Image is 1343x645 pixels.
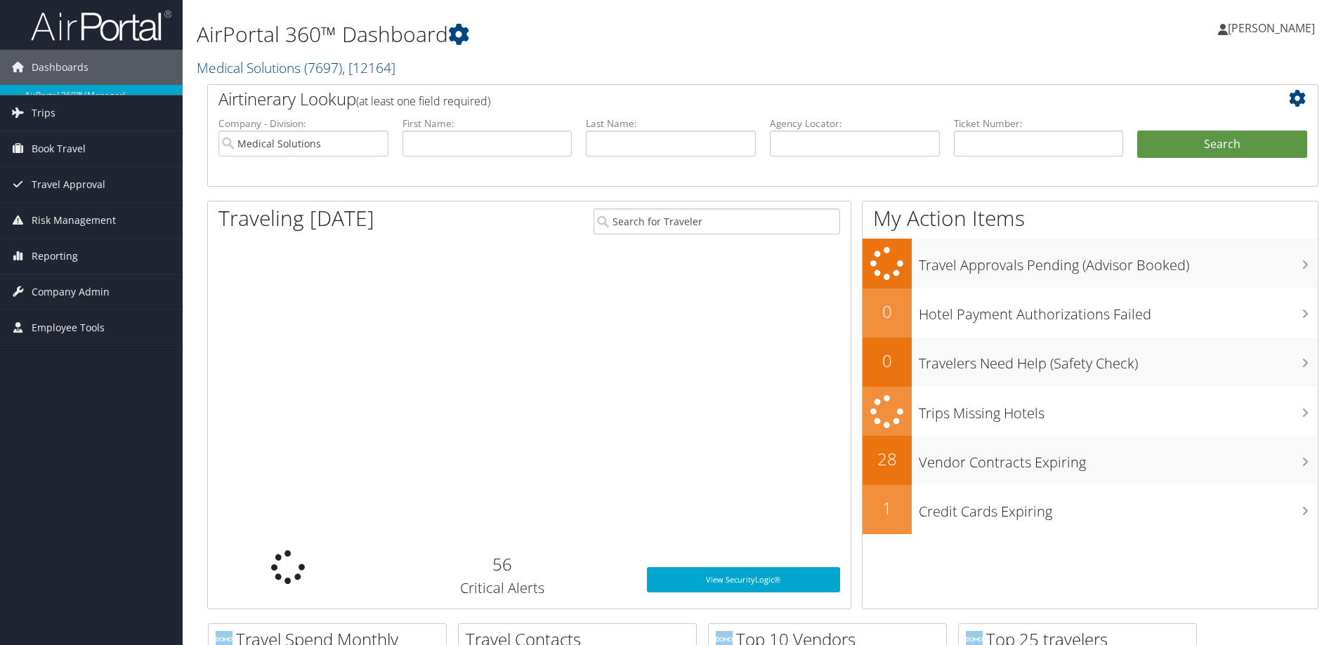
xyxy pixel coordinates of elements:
a: Travel Approvals Pending (Advisor Booked) [863,239,1318,288]
a: Medical Solutions [197,58,395,77]
span: Trips [32,95,55,131]
span: Dashboards [32,50,89,85]
h3: Trips Missing Hotels [919,397,1318,423]
h3: Credit Cards Expiring [919,495,1318,521]
a: [PERSON_NAME] [1218,7,1329,49]
h2: 1 [863,496,912,520]
input: Search for Traveler [594,208,840,234]
h3: Travelers Need Help (Safety Check) [919,347,1318,373]
a: 1Credit Cards Expiring [863,485,1318,534]
h2: 0 [863,300,912,324]
span: Employee Tools [32,310,105,345]
h3: Travel Approvals Pending (Advisor Booked) [919,248,1318,275]
a: 28Vendor Contracts Expiring [863,436,1318,485]
span: ( 7697 ) [304,58,342,77]
a: 0Hotel Payment Authorizations Failed [863,288,1318,338]
h3: Hotel Payment Authorizations Failed [919,298,1318,324]
span: Company Admin [32,274,110,310]
h1: AirPortal 360™ Dashboard [197,20,952,49]
label: Company - Division: [218,117,388,131]
a: Trips Missing Hotels [863,387,1318,437]
h2: 56 [379,552,626,576]
a: 0Travelers Need Help (Safety Check) [863,338,1318,387]
h2: Airtinerary Lookup [218,87,1214,111]
span: Risk Management [32,203,116,238]
span: Travel Approval [32,167,105,202]
span: [PERSON_NAME] [1228,20,1315,36]
h3: Vendor Contracts Expiring [919,446,1318,472]
h1: My Action Items [863,204,1318,233]
label: Ticket Number: [954,117,1124,131]
span: (at least one field required) [356,93,490,109]
button: Search [1137,131,1307,159]
h2: 28 [863,447,912,471]
label: Agency Locator: [770,117,940,131]
h3: Critical Alerts [379,578,626,598]
span: Reporting [32,239,78,274]
label: First Name: [402,117,572,131]
label: Last Name: [586,117,756,131]
h2: 0 [863,349,912,373]
span: , [ 12164 ] [342,58,395,77]
h1: Traveling [DATE] [218,204,374,233]
a: View SecurityLogic® [647,567,840,592]
img: airportal-logo.png [31,9,171,42]
span: Book Travel [32,131,86,166]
